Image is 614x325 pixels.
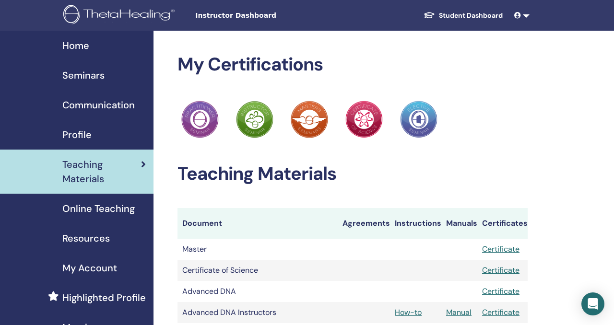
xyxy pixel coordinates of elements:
[477,208,528,239] th: Certificates
[62,201,135,216] span: Online Teaching
[62,68,105,82] span: Seminars
[63,5,178,26] img: logo.png
[177,239,338,260] td: Master
[424,11,435,19] img: graduation-cap-white.svg
[177,208,338,239] th: Document
[177,302,338,323] td: Advanced DNA Instructors
[177,281,338,302] td: Advanced DNA
[441,208,477,239] th: Manuals
[62,290,146,305] span: Highlighted Profile
[482,286,520,296] a: Certificate
[482,307,520,317] a: Certificate
[177,54,528,76] h2: My Certifications
[482,265,520,275] a: Certificate
[195,11,339,21] span: Instructor Dashboard
[416,7,510,24] a: Student Dashboard
[181,101,219,138] img: Practitioner
[390,208,441,239] th: Instructions
[62,157,141,186] span: Teaching Materials
[177,260,338,281] td: Certificate of Science
[446,307,472,317] a: Manual
[395,307,422,317] a: How-to
[62,128,92,142] span: Profile
[291,101,328,138] img: Practitioner
[62,261,117,275] span: My Account
[62,38,89,53] span: Home
[482,244,520,254] a: Certificate
[581,292,604,315] div: Open Intercom Messenger
[236,101,273,138] img: Practitioner
[177,163,528,185] h2: Teaching Materials
[345,101,383,138] img: Practitioner
[400,101,437,138] img: Practitioner
[338,208,390,239] th: Agreements
[62,98,135,112] span: Communication
[62,231,110,245] span: Resources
